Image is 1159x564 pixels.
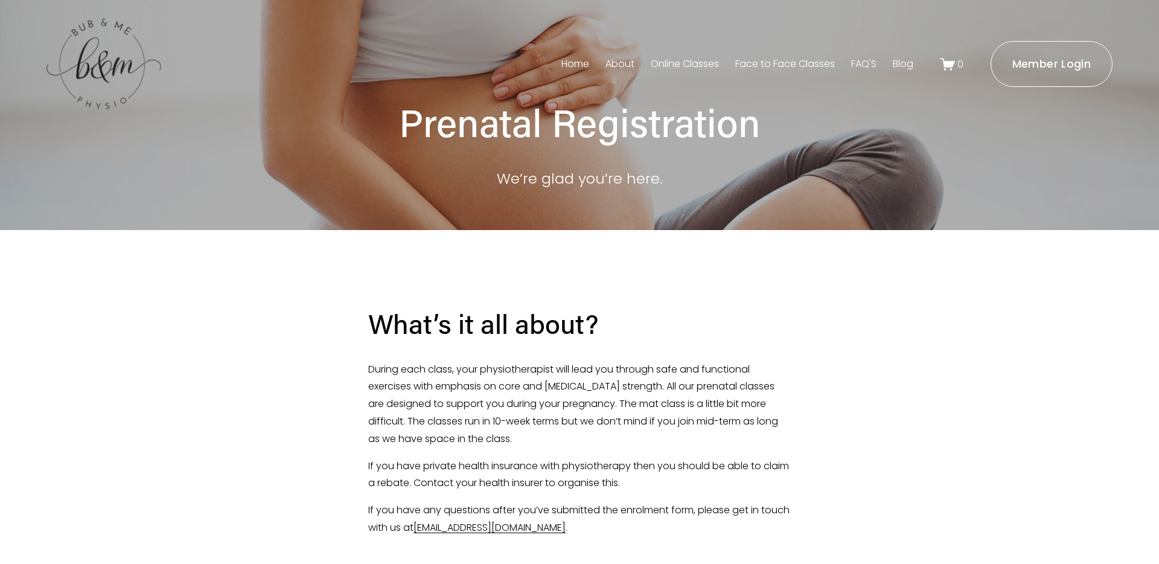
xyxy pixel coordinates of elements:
span: 0 [957,57,963,71]
img: bubandme [46,18,161,111]
a: About [605,54,634,74]
a: [EMAIL_ADDRESS][DOMAIN_NAME] [413,521,566,534]
p: We’re glad you’re here. [263,165,896,191]
a: FAQ'S [851,54,876,74]
a: Home [561,54,589,74]
h2: What’s it all about? [368,306,791,341]
a: Member Login [991,41,1113,87]
h1: Prenatal Registration [263,98,896,146]
a: 0 [940,57,964,72]
a: Online Classes [651,54,719,74]
a: Face to Face Classes [735,54,835,74]
p: During each class, your physiotherapist will lead you through safe and functional exercises with ... [368,361,791,448]
p: If you have any questions after you’ve submitted the enrolment form, please get in touch with us ... [368,502,791,537]
p: If you have private health insurance with physiotherapy then you should be able to claim a rebate... [368,458,791,493]
a: Blog [893,54,913,74]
